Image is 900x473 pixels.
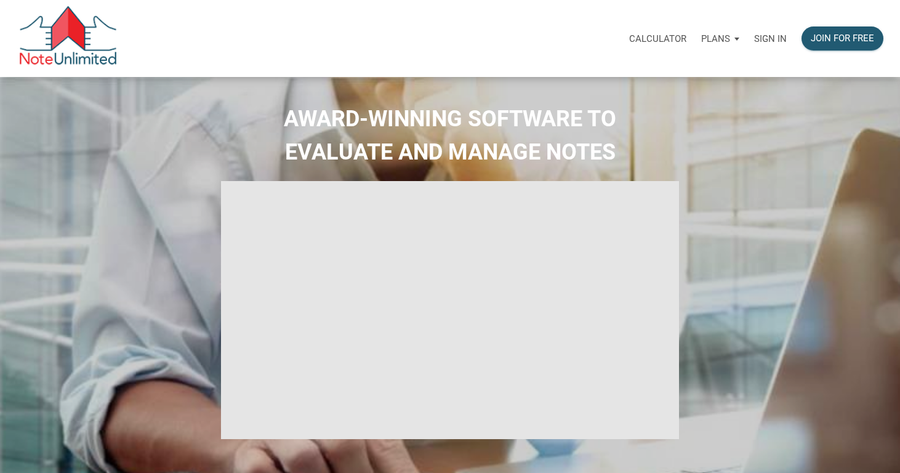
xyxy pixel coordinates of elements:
iframe: NoteUnlimited [221,181,680,439]
a: Sign in [747,19,794,58]
h2: AWARD-WINNING SOFTWARE TO EVALUATE AND MANAGE NOTES [9,102,891,169]
div: Join for free [811,31,874,46]
p: Sign in [754,33,787,44]
a: Join for free [794,19,891,58]
button: Join for free [802,26,883,51]
button: Plans [694,20,747,57]
p: Calculator [629,33,686,44]
a: Plans [694,19,747,58]
a: Calculator [622,19,694,58]
p: Plans [701,33,730,44]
